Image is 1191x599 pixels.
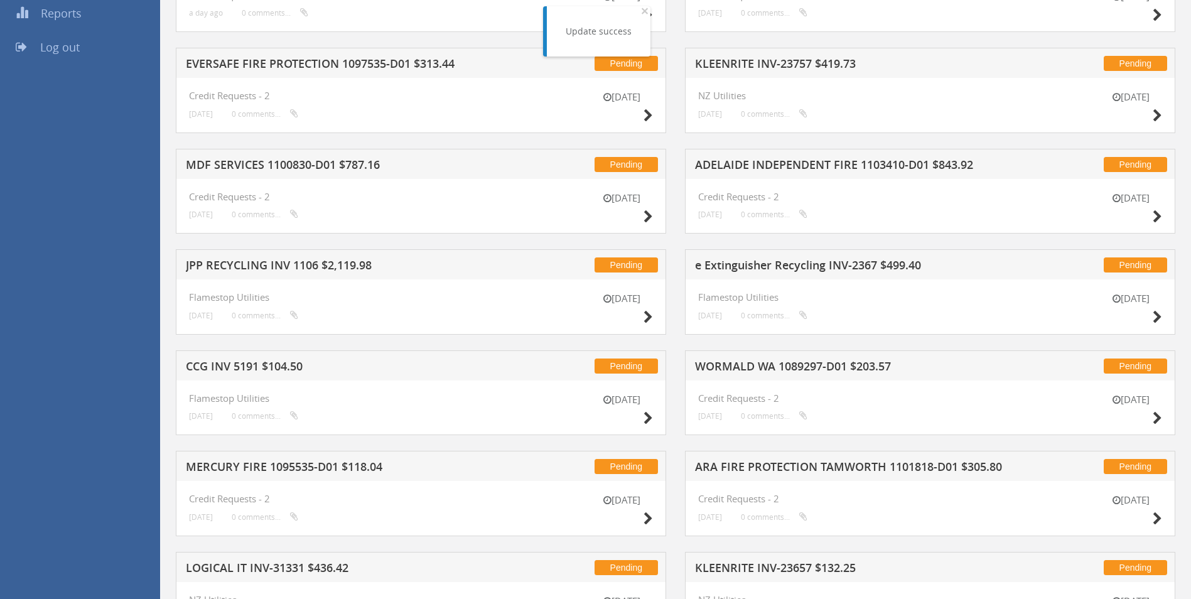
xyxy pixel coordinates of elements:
small: 0 comments... [232,210,298,219]
small: 0 comments... [741,8,807,18]
span: Pending [595,56,658,71]
small: 0 comments... [741,512,807,522]
small: [DATE] [189,411,213,421]
small: [DATE] [698,411,722,421]
small: [DATE] [590,192,653,205]
span: Pending [595,359,658,374]
h4: Credit Requests - 2 [189,494,653,504]
small: [DATE] [698,210,722,219]
h4: Credit Requests - 2 [698,494,1162,504]
small: [DATE] [189,512,213,522]
small: [DATE] [1099,494,1162,507]
h4: Credit Requests - 2 [698,393,1162,404]
h5: e Extinguisher Recycling INV-2367 $499.40 [695,259,1024,275]
small: [DATE] [698,8,722,18]
span: Pending [595,459,658,474]
h5: KLEENRITE INV-23657 $132.25 [695,562,1024,578]
span: Pending [1104,459,1167,474]
small: 0 comments... [741,311,807,320]
small: 0 comments... [232,411,298,421]
span: Pending [1104,560,1167,575]
small: [DATE] [189,210,213,219]
span: Pending [1104,359,1167,374]
h5: JPP RECYCLING INV 1106 $2,119.98 [186,259,515,275]
small: [DATE] [590,90,653,104]
span: Pending [1104,56,1167,71]
h5: CCG INV 5191 $104.50 [186,360,515,376]
span: × [641,2,649,19]
h5: MDF SERVICES 1100830-D01 $787.16 [186,159,515,175]
h5: EVERSAFE FIRE PROTECTION 1097535-D01 $313.44 [186,58,515,73]
h5: LOGICAL IT INV-31331 $436.42 [186,562,515,578]
small: 0 comments... [741,210,807,219]
small: a day ago [189,8,223,18]
small: [DATE] [698,311,722,320]
small: [DATE] [698,512,722,522]
small: [DATE] [590,393,653,406]
span: Pending [1104,157,1167,172]
span: Log out [40,40,80,55]
small: 0 comments... [232,109,298,119]
h4: Credit Requests - 2 [189,90,653,101]
small: [DATE] [189,109,213,119]
small: [DATE] [1099,192,1162,205]
small: 0 comments... [232,512,298,522]
h4: NZ Utilities [698,90,1162,101]
small: [DATE] [698,109,722,119]
small: [DATE] [189,311,213,320]
h4: Flamestop Utilities [189,292,653,303]
small: [DATE] [1099,90,1162,104]
span: Pending [595,560,658,575]
span: Pending [1104,257,1167,273]
h5: MERCURY FIRE 1095535-D01 $118.04 [186,461,515,477]
small: [DATE] [590,292,653,305]
h5: ARA FIRE PROTECTION TAMWORTH 1101818-D01 $305.80 [695,461,1024,477]
div: Update success [566,25,632,38]
small: [DATE] [1099,393,1162,406]
h4: Credit Requests - 2 [189,192,653,202]
h5: ADELAIDE INDEPENDENT FIRE 1103410-D01 $843.92 [695,159,1024,175]
small: 0 comments... [741,411,807,421]
small: 0 comments... [232,311,298,320]
span: Reports [41,6,82,21]
h5: KLEENRITE INV-23757 $419.73 [695,58,1024,73]
span: Pending [595,157,658,172]
small: [DATE] [590,494,653,507]
small: 0 comments... [242,8,308,18]
h4: Credit Requests - 2 [698,192,1162,202]
small: 0 comments... [741,109,807,119]
h4: Flamestop Utilities [698,292,1162,303]
span: Pending [595,257,658,273]
h4: Flamestop Utilities [189,393,653,404]
small: [DATE] [1099,292,1162,305]
h5: WORMALD WA 1089297-D01 $203.57 [695,360,1024,376]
